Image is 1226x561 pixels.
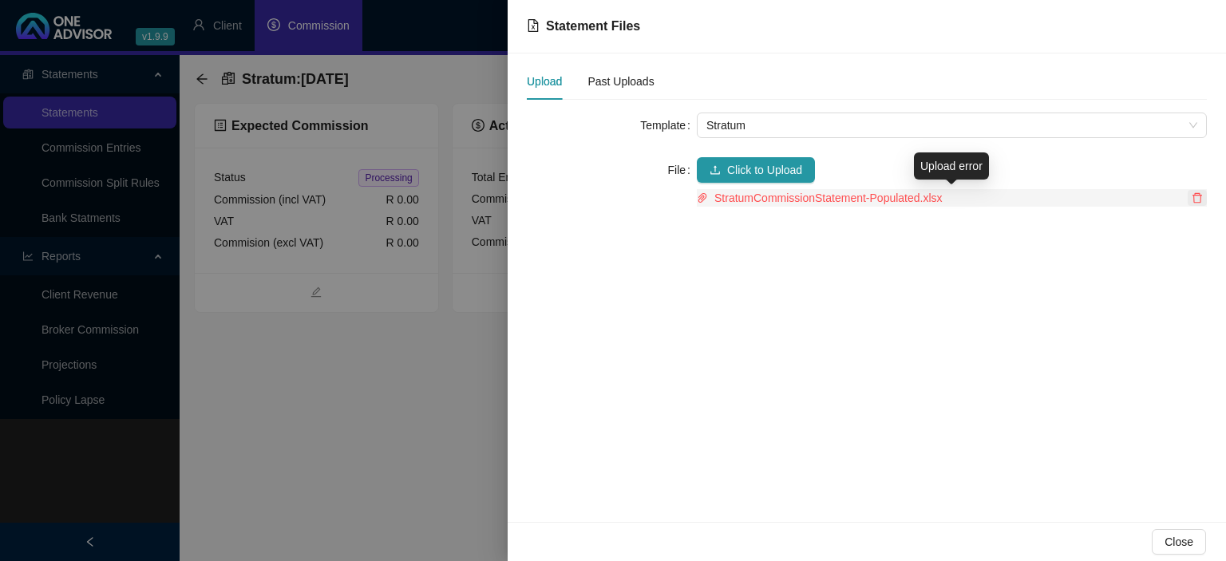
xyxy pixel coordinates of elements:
[708,189,1188,207] span: StratumCommissionStatement-Populated.xlsx
[1165,533,1193,551] span: Close
[706,113,1197,137] span: Stratum
[1192,192,1203,203] span: delete
[727,161,802,179] span: Click to Upload
[546,19,640,33] span: Statement Files
[1188,190,1207,206] button: delete
[914,152,989,180] div: Upload error
[668,157,697,183] label: File
[710,164,721,176] span: upload
[527,19,540,32] span: file-excel
[527,73,562,90] div: Upload
[697,192,708,203] span: paper-clip
[1152,529,1206,555] button: Close
[640,113,697,138] label: Template
[587,73,654,90] div: Past Uploads
[697,157,815,183] button: uploadClick to Upload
